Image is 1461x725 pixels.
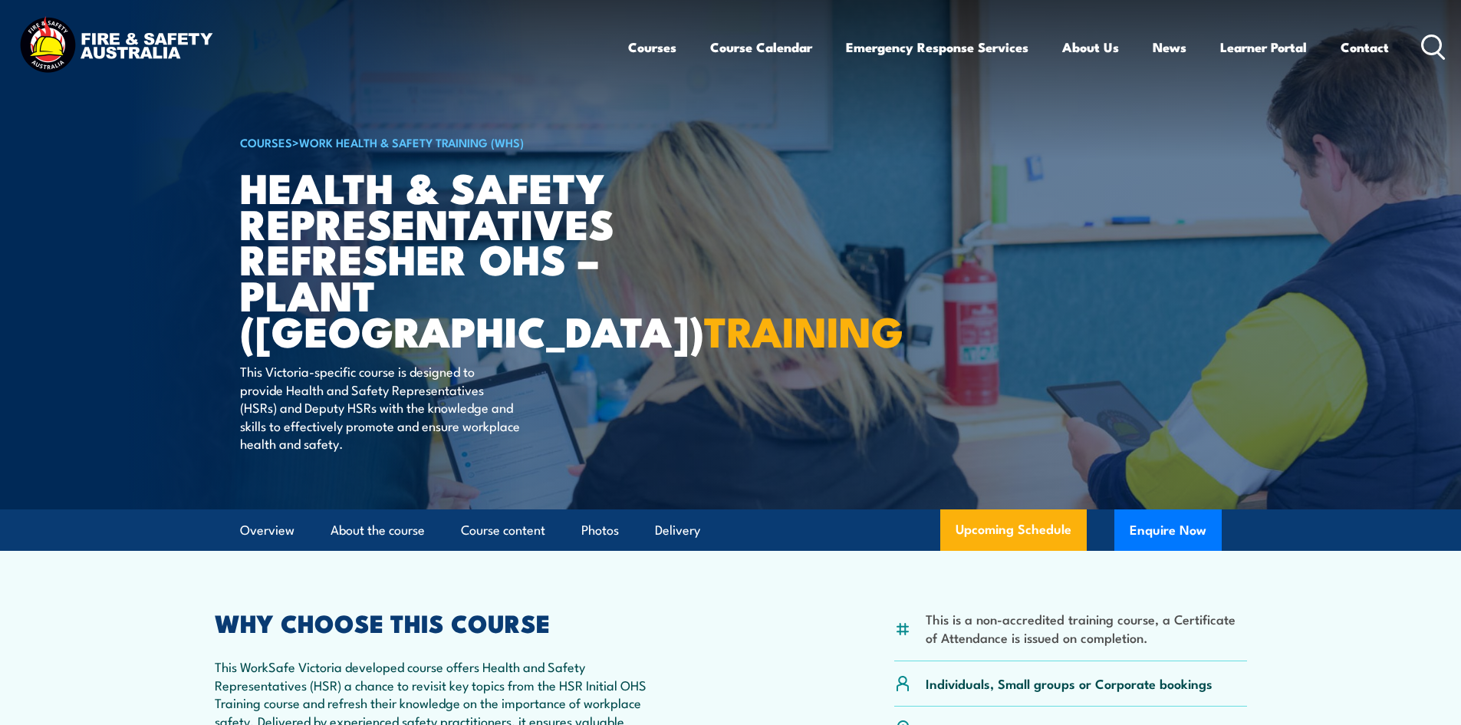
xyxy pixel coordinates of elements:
a: About Us [1062,27,1119,68]
p: This Victoria-specific course is designed to provide Health and Safety Representatives (HSRs) and... [240,362,520,452]
a: Emergency Response Services [846,27,1028,68]
a: Photos [581,510,619,551]
h2: WHY CHOOSE THIS COURSE [215,611,663,633]
p: Individuals, Small groups or Corporate bookings [926,674,1213,692]
a: Delivery [655,510,700,551]
a: Upcoming Schedule [940,509,1087,551]
button: Enquire Now [1114,509,1222,551]
li: This is a non-accredited training course, a Certificate of Attendance is issued on completion. [926,610,1247,646]
a: Courses [628,27,676,68]
a: Work Health & Safety Training (WHS) [299,133,524,150]
a: Course content [461,510,545,551]
a: Contact [1341,27,1389,68]
a: News [1153,27,1186,68]
a: Learner Portal [1220,27,1307,68]
h1: Health & Safety Representatives Refresher OHS – Plant ([GEOGRAPHIC_DATA]) [240,169,619,348]
a: About the course [331,510,425,551]
a: COURSES [240,133,292,150]
h6: > [240,133,619,151]
a: Overview [240,510,295,551]
a: Course Calendar [710,27,812,68]
strong: TRAINING [704,298,903,361]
